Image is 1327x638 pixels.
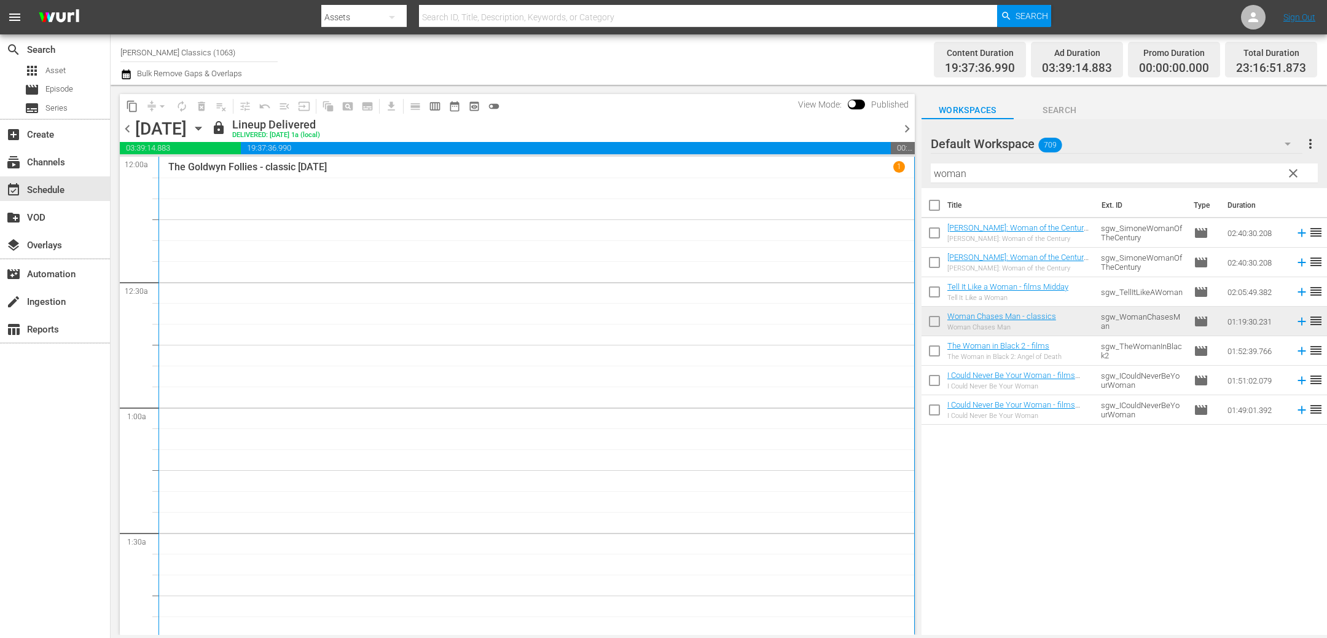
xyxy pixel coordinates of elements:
span: Series [25,101,39,116]
span: Customize Events [231,94,255,118]
span: Episode [45,83,73,95]
svg: Add to Schedule [1295,226,1309,240]
span: Clear Lineup [211,96,231,116]
span: 19:37:36.990 [945,61,1015,76]
div: Tell It Like a Woman [947,294,1068,302]
span: Episode [1194,373,1208,388]
th: Duration [1220,188,1294,223]
div: Woman Chases Man [947,323,1056,331]
span: Asset [25,63,39,78]
span: toggle_off [488,100,500,112]
span: VOD [6,210,21,225]
div: Content Duration [945,44,1015,61]
svg: Add to Schedule [1295,315,1309,328]
td: 01:49:01.392 [1223,395,1290,425]
a: The Woman in Black 2 - films [947,341,1049,350]
svg: Add to Schedule [1295,403,1309,417]
span: reorder [1309,284,1323,299]
span: Automation [6,267,21,282]
span: Episode [1194,403,1208,417]
span: Episode [1194,226,1208,240]
div: Ad Duration [1042,44,1112,61]
p: The Goldwyn Follies - classic [DATE] [168,161,327,173]
th: Type [1186,188,1220,223]
button: Search [997,5,1051,27]
span: date_range_outlined [448,100,461,112]
span: Search [1014,103,1106,118]
td: sgw_WomanChasesMan [1096,307,1189,336]
span: preview_outlined [468,100,480,112]
a: I Could Never Be Your Woman - films midday shorter [947,400,1080,419]
div: Default Workspace [931,127,1302,161]
th: Ext. ID [1094,188,1186,223]
span: Download as CSV [377,94,401,118]
span: reorder [1309,225,1323,240]
span: Published [865,100,915,109]
p: 1 [897,162,901,171]
td: sgw_ICouldNeverBeYourWoman [1096,366,1189,395]
div: [PERSON_NAME]: Woman of the Century [947,235,1091,243]
span: Overlays [6,238,21,253]
span: Episode [1194,314,1208,329]
td: sgw_TheWomanInBlack2 [1096,336,1189,366]
div: Promo Duration [1139,44,1209,61]
div: [PERSON_NAME]: Woman of the Century [947,264,1091,272]
span: 23:16:51.873 [1236,61,1306,76]
svg: Add to Schedule [1295,344,1309,358]
span: reorder [1309,254,1323,269]
svg: Add to Schedule [1295,374,1309,387]
span: chevron_right [899,121,915,136]
a: Woman Chases Man - classics [947,312,1056,321]
div: Total Duration [1236,44,1306,61]
img: ans4CAIJ8jUAAAAAAAAAAAAAAAAAAAAAAAAgQb4GAAAAAAAAAAAAAAAAAAAAAAAAJMjXAAAAAAAAAAAAAAAAAAAAAAAAgAT5G... [29,3,88,32]
span: Loop Content [172,96,192,116]
div: The Woman in Black 2: Angel of Death [947,353,1062,361]
td: 02:05:49.382 [1223,277,1290,307]
span: Channels [6,155,21,170]
div: I Could Never Be Your Woman [947,382,1091,390]
span: Day Calendar View [401,94,425,118]
span: 709 [1038,132,1062,158]
svg: Add to Schedule [1295,285,1309,299]
span: reorder [1309,402,1323,417]
span: calendar_view_week_outlined [429,100,441,112]
span: lock [211,120,226,135]
span: Series [45,102,68,114]
span: Copy Lineup [122,96,142,116]
svg: Add to Schedule [1295,256,1309,269]
span: Search [6,42,21,57]
span: Create Search Block [338,96,358,116]
a: [PERSON_NAME]: Woman of the Century - international [947,253,1089,271]
span: 03:39:14.883 [120,142,241,154]
td: 01:52:39.766 [1223,336,1290,366]
span: Asset [45,65,66,77]
a: Tell It Like a Woman - films Midday [947,282,1068,291]
span: Workspaces [922,103,1014,118]
span: Search [1016,5,1048,27]
span: chevron_left [120,121,135,136]
span: Episode [1194,344,1208,358]
span: Toggle to switch from Published to Draft view. [848,100,856,108]
td: 02:40:30.208 [1223,218,1290,248]
td: sgw_SimoneWomanOfTheCentury [1096,218,1189,248]
span: Revert to Primary Episode [255,96,275,116]
span: 19:37:36.990 [241,142,891,154]
button: more_vert [1303,129,1318,159]
a: Sign Out [1283,12,1315,22]
span: Fill episodes with ad slates [275,96,294,116]
span: Episode [25,82,39,97]
a: I Could Never Be Your Woman - films midday longer [947,371,1080,389]
button: clear [1283,163,1302,183]
span: reorder [1309,372,1323,387]
div: DELIVERED: [DATE] 1a (local) [232,132,320,140]
span: Episode [1194,255,1208,270]
span: Reports [6,322,21,337]
span: Remove Gaps & Overlaps [142,96,172,116]
span: more_vert [1303,136,1318,151]
span: clear [1286,166,1301,181]
span: 03:39:14.883 [1042,61,1112,76]
td: 01:19:30.231 [1223,307,1290,336]
span: Create Series Block [358,96,377,116]
div: [DATE] [135,119,187,139]
a: [PERSON_NAME]: Woman of the Century - films [947,223,1089,242]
